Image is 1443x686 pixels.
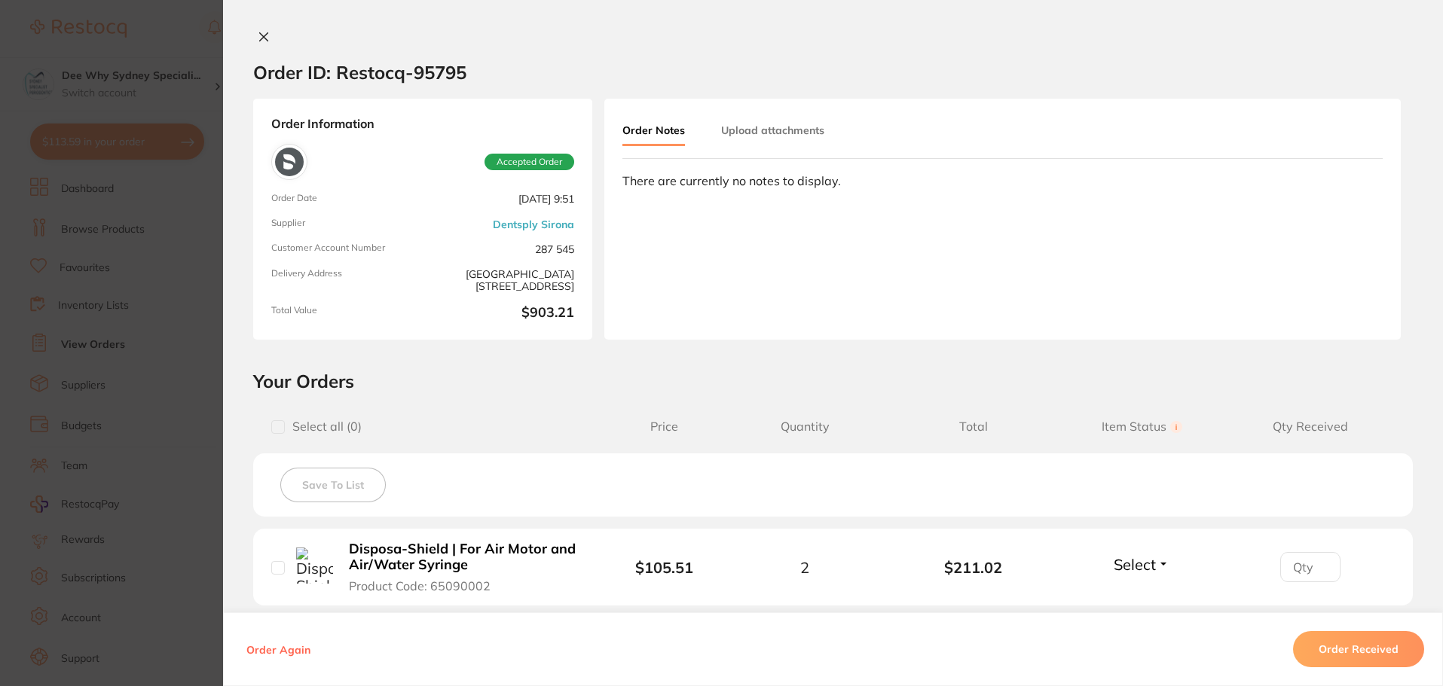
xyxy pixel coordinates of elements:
[271,305,417,322] span: Total Value
[285,419,362,434] span: Select all ( 0 )
[1226,419,1395,434] span: Qty Received
[622,174,1383,188] div: There are currently no notes to display.
[429,268,574,293] span: [GEOGRAPHIC_DATA][STREET_ADDRESS]
[721,117,824,144] button: Upload attachments
[635,558,693,577] b: $105.51
[271,117,574,132] strong: Order Information
[253,370,1413,392] h2: Your Orders
[608,419,720,434] span: Price
[296,547,333,584] img: Disposa-Shield | For Air Motor and Air/Water Syringe
[271,268,417,293] span: Delivery Address
[429,305,574,322] b: $903.21
[889,559,1058,576] b: $211.02
[349,541,582,572] b: Disposa-Shield | For Air Motor and Air/Water Syringe
[280,468,386,502] button: Save To List
[889,419,1058,434] span: Total
[1293,631,1424,667] button: Order Received
[1280,552,1341,582] input: Qty
[1109,555,1174,574] button: Select
[800,559,809,576] span: 2
[271,218,417,230] span: Supplier
[622,117,685,146] button: Order Notes
[349,579,491,593] span: Product Code: 65090002
[485,154,574,170] span: Accepted Order
[271,242,417,255] span: Customer Account Number
[344,541,586,593] button: Disposa-Shield | For Air Motor and Air/Water Syringe Product Code: 65090002
[720,419,889,434] span: Quantity
[1114,555,1156,574] span: Select
[429,193,574,206] span: [DATE] 9:51
[429,242,574,255] span: 287 545
[242,642,315,656] button: Order Again
[493,218,574,230] a: Dentsply Sirona
[275,148,304,176] img: Dentsply Sirona
[253,61,466,84] h2: Order ID: Restocq- 95795
[1058,419,1227,434] span: Item Status
[271,193,417,206] span: Order Date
